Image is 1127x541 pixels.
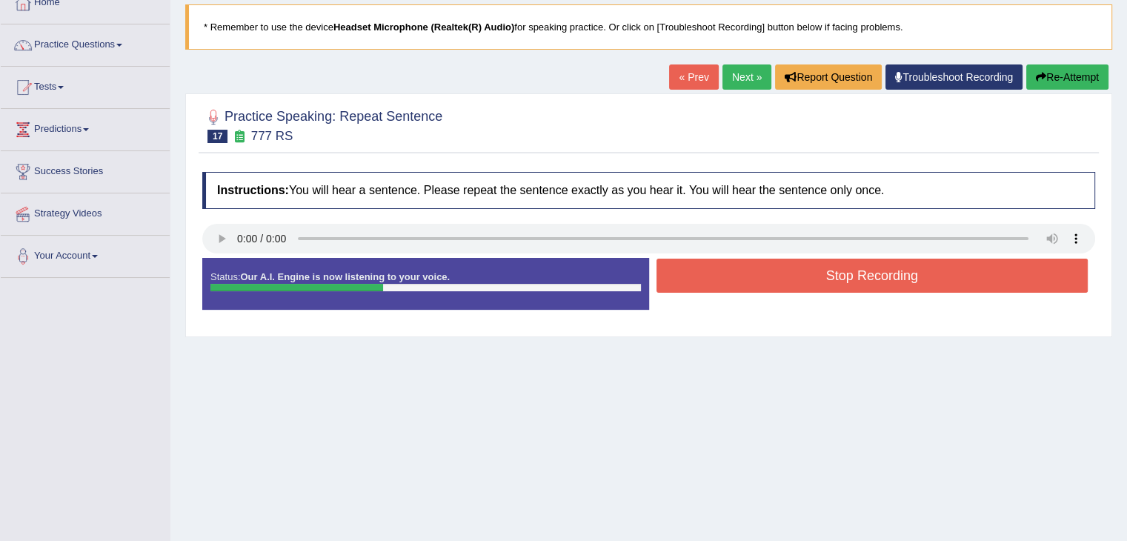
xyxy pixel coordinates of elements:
span: 17 [207,130,227,143]
a: Troubleshoot Recording [885,64,1023,90]
a: Strategy Videos [1,193,170,230]
small: Exam occurring question [231,130,247,144]
a: Your Account [1,236,170,273]
a: Tests [1,67,170,104]
h4: You will hear a sentence. Please repeat the sentence exactly as you hear it. You will hear the se... [202,172,1095,209]
a: Success Stories [1,151,170,188]
a: Practice Questions [1,24,170,62]
button: Re-Attempt [1026,64,1108,90]
a: Predictions [1,109,170,146]
small: 777 RS [251,129,293,143]
a: « Prev [669,64,718,90]
b: Headset Microphone (Realtek(R) Audio) [333,21,514,33]
button: Stop Recording [656,259,1088,293]
strong: Our A.I. Engine is now listening to your voice. [240,271,450,282]
a: Next » [722,64,771,90]
blockquote: * Remember to use the device for speaking practice. Or click on [Troubleshoot Recording] button b... [185,4,1112,50]
button: Report Question [775,64,882,90]
h2: Practice Speaking: Repeat Sentence [202,106,442,143]
b: Instructions: [217,184,289,196]
div: Status: [202,258,649,310]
